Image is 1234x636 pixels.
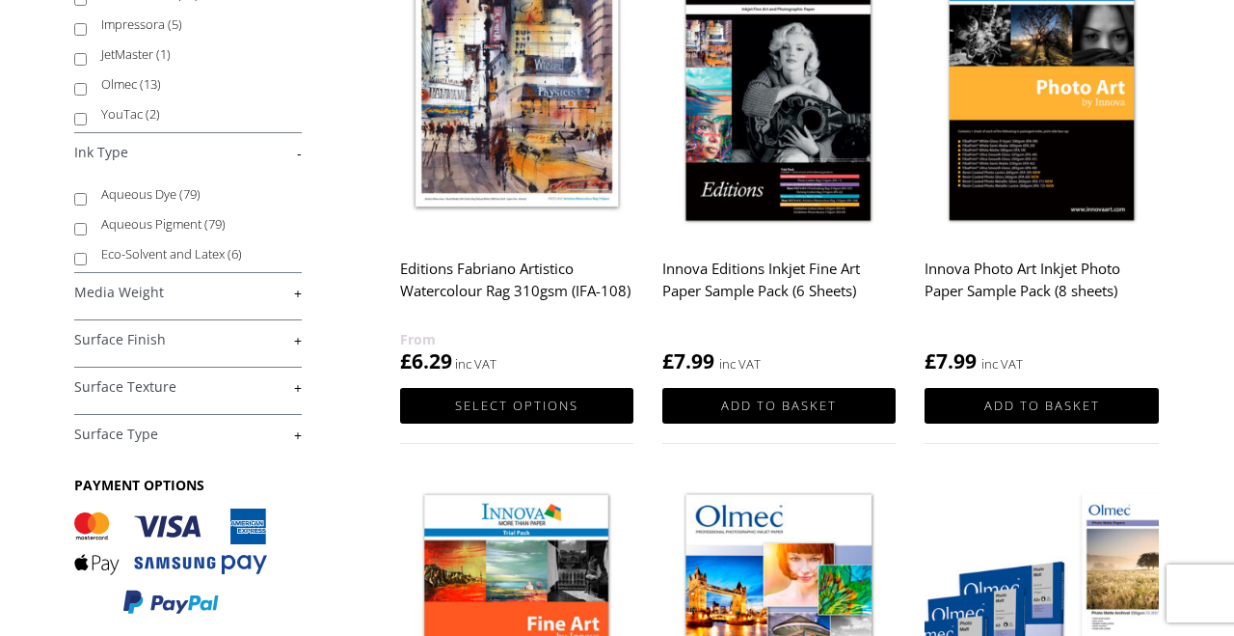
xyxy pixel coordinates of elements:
[74,319,302,358] h4: Surface Finish
[74,132,302,171] h4: Ink Type
[156,45,171,63] span: (1)
[74,426,302,444] a: +
[662,347,714,374] bdi: 7.99
[74,331,302,349] a: +
[101,209,283,239] label: Aqueous Pigment
[400,347,452,374] bdi: 6.29
[719,353,761,375] strong: inc VAT
[981,353,1023,375] strong: inc VAT
[662,388,896,424] a: Add to basket: “Innova Editions Inkjet Fine Art Paper Sample Pack (6 Sheets)”
[74,378,302,397] a: +
[400,347,412,374] span: £
[179,185,201,203] span: (79)
[662,251,896,328] h2: Innova Editions Inkjet Fine Art Paper Sample Pack (6 Sheets)
[925,251,1158,328] h2: Innova Photo Art Inkjet Photo Paper Sample Pack (8 sheets)
[101,40,283,69] label: JetMaster
[140,75,161,93] span: (13)
[400,251,633,328] h2: Editions Fabriano Artistico Watercolour Rag 310gsm (IFA-108)
[400,388,633,424] a: Select options for “Editions Fabriano Artistico Watercolour Rag 310gsm (IFA-108)”
[74,144,302,162] a: -
[925,388,1158,424] a: Add to basket: “Innova Photo Art Inkjet Photo Paper Sample Pack (8 sheets)”
[204,215,226,233] span: (79)
[74,272,302,311] h4: Media Weight
[101,180,283,209] label: Aqueous Dye
[74,414,302,453] h4: Surface Type
[925,347,936,374] span: £
[101,99,283,129] label: YouTac
[168,15,182,33] span: (5)
[74,284,302,302] a: +
[74,367,302,405] h4: Surface Texture
[74,509,267,616] img: PAYMENT OPTIONS
[101,239,283,269] label: Eco-Solvent and Latex
[662,347,674,374] span: £
[101,69,283,99] label: Olmec
[228,245,242,263] span: (6)
[146,105,160,123] span: (2)
[101,10,283,40] label: Impressora
[74,476,302,494] h3: PAYMENT OPTIONS
[925,347,977,374] bdi: 7.99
